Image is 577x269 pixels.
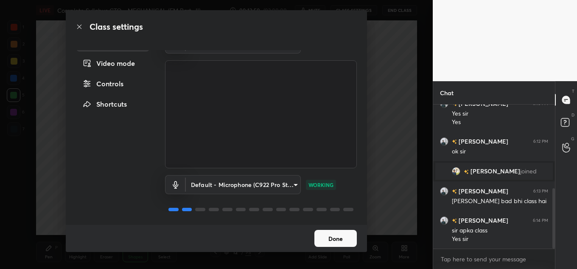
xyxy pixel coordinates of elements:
[457,216,508,225] h6: [PERSON_NAME]
[76,96,150,113] div: Shortcuts
[520,168,537,175] span: joined
[452,167,460,176] img: 6f3a65f8d0ee460db53edce932754ceb.jpg
[533,189,548,194] div: 6:13 PM
[457,137,508,146] h6: [PERSON_NAME]
[440,216,448,225] img: 3
[433,82,460,104] p: Chat
[186,175,301,194] div: c922 Pro Stream Webcam (046d:085c)
[452,147,548,156] div: ok sir
[457,187,508,195] h6: [PERSON_NAME]
[452,218,457,223] img: no-rating-badge.077c3623.svg
[76,55,150,72] div: Video mode
[452,227,548,235] div: sir apka class
[533,139,548,144] div: 6:12 PM
[572,88,574,94] p: T
[464,170,469,174] img: no-rating-badge.077c3623.svg
[314,230,357,247] button: Done
[452,189,457,194] img: no-rating-badge.077c3623.svg
[433,105,555,249] div: grid
[471,168,520,175] span: [PERSON_NAME]
[533,218,548,223] div: 6:14 PM
[308,181,333,189] p: WORKING
[452,139,457,144] img: no-rating-badge.077c3623.svg
[571,112,574,118] p: D
[76,75,150,92] div: Controls
[452,118,548,127] div: Yes
[440,187,448,195] img: 3
[452,197,548,206] div: [PERSON_NAME] bad bhi class hai
[571,136,574,142] p: G
[440,137,448,146] img: 3
[452,235,548,244] div: Yes sir
[90,20,143,33] h2: Class settings
[452,110,548,118] div: Yes sir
